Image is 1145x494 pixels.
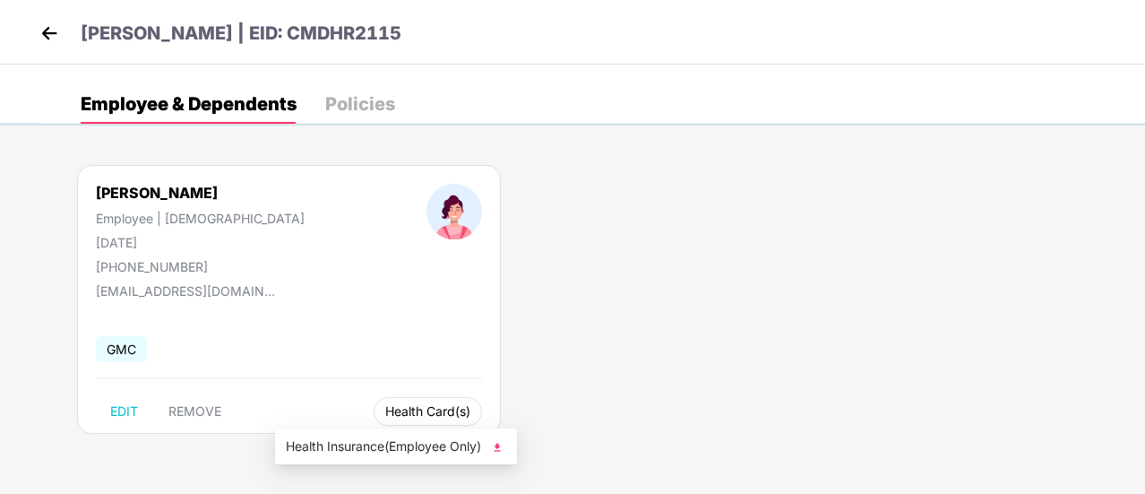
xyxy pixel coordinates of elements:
img: profileImage [426,184,482,239]
span: REMOVE [168,404,221,419]
button: REMOVE [154,397,236,426]
div: [PERSON_NAME] [96,184,305,202]
div: Employee | [DEMOGRAPHIC_DATA] [96,211,305,226]
span: Health Card(s) [385,407,470,416]
div: [DATE] [96,235,305,250]
img: back [36,20,63,47]
span: GMC [96,336,147,362]
img: svg+xml;base64,PHN2ZyB4bWxucz0iaHR0cDovL3d3dy53My5vcmcvMjAwMC9zdmciIHhtbG5zOnhsaW5rPSJodHRwOi8vd3... [488,438,506,456]
button: Health Card(s) [374,397,482,426]
div: Policies [325,95,395,113]
span: Health Insurance(Employee Only) [286,437,506,456]
div: [EMAIL_ADDRESS][DOMAIN_NAME] [96,283,275,299]
p: [PERSON_NAME] | EID: CMDHR2115 [81,20,401,48]
div: Employee & Dependents [81,95,297,113]
button: EDIT [96,397,152,426]
span: EDIT [110,404,138,419]
div: [PHONE_NUMBER] [96,259,305,274]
